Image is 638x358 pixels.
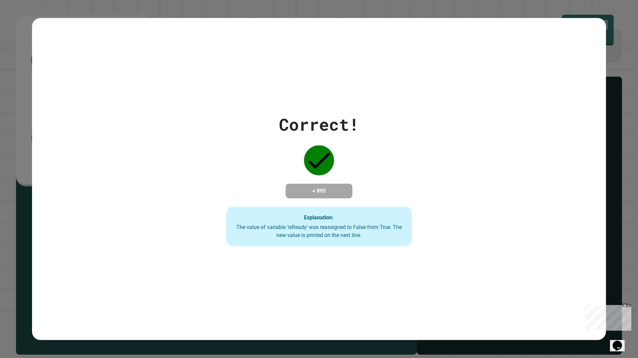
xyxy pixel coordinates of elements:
div: Correct! [279,112,359,137]
iframe: chat widget [583,302,631,331]
strong: Explanation: [304,214,334,221]
div: Chat with us now!Close [3,3,46,42]
iframe: chat widget [610,331,631,351]
div: The value of variable 'isReady' was reassigned to False from True. The new value is printed on th... [233,223,405,239]
h4: + 895 [292,187,346,195]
